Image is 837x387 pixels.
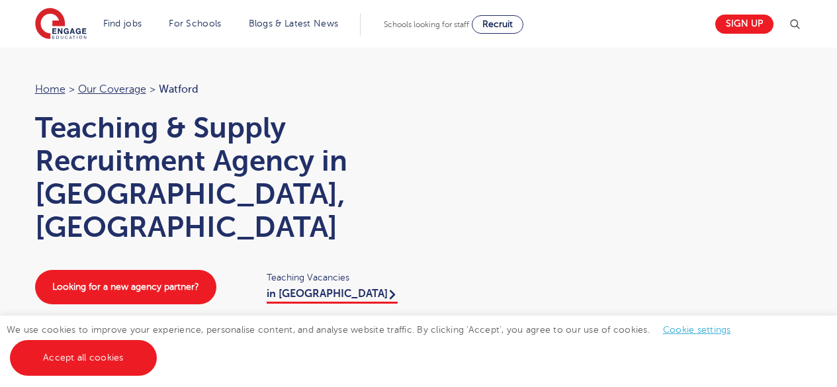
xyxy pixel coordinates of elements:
a: Looking for a new agency partner? [35,270,216,304]
a: Home [35,83,66,95]
h1: Teaching & Supply Recruitment Agency in [GEOGRAPHIC_DATA], [GEOGRAPHIC_DATA] [35,111,406,243]
a: For Schools [169,19,221,28]
span: Watford [159,83,198,95]
a: Blogs & Latest News [249,19,339,28]
img: Engage Education [35,8,87,41]
nav: breadcrumb [35,81,406,98]
a: in [GEOGRAPHIC_DATA] [267,288,398,304]
a: Recruit [472,15,523,34]
span: Schools looking for staff [384,20,469,29]
span: > [150,83,155,95]
a: Sign up [715,15,773,34]
span: > [69,83,75,95]
span: Recruit [482,19,513,29]
span: We use cookies to improve your experience, personalise content, and analyse website traffic. By c... [7,325,744,363]
a: Find jobs [103,19,142,28]
a: Our coverage [78,83,146,95]
a: Cookie settings [663,325,731,335]
a: Accept all cookies [10,340,157,376]
span: Teaching Vacancies [267,270,406,285]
